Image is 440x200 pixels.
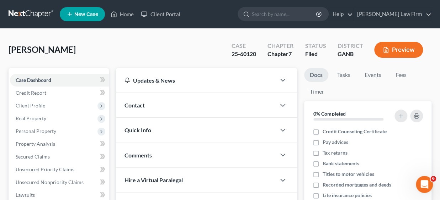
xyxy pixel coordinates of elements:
[267,42,293,50] div: Chapter
[74,12,98,17] span: New Case
[124,127,151,133] span: Quick Info
[337,50,363,58] div: GANB
[337,42,363,50] div: District
[323,181,391,188] span: Recorded mortgages and deeds
[16,77,51,83] span: Case Dashboard
[10,138,109,150] a: Property Analysis
[16,166,74,172] span: Unsecured Priority Claims
[323,192,372,199] span: Life insurance policies
[305,50,326,58] div: Filed
[305,42,326,50] div: Status
[124,102,145,109] span: Contact
[16,115,46,121] span: Real Property
[252,7,317,21] input: Search by name...
[16,192,35,198] span: Lawsuits
[304,68,328,82] a: Docs
[16,128,56,134] span: Personal Property
[323,128,386,135] span: Credit Counseling Certificate
[329,8,353,21] a: Help
[16,154,50,160] span: Secured Claims
[323,139,348,146] span: Pay advices
[354,8,431,21] a: [PERSON_NAME] Law Firm
[323,160,359,167] span: Bank statements
[10,163,109,176] a: Unsecured Priority Claims
[9,44,76,55] span: [PERSON_NAME]
[10,150,109,163] a: Secured Claims
[232,50,256,58] div: 25-60120
[288,50,292,57] span: 7
[124,77,267,84] div: Updates & News
[16,102,45,109] span: Client Profile
[389,68,412,82] a: Fees
[124,152,152,159] span: Comments
[10,176,109,189] a: Unsecured Nonpriority Claims
[16,179,84,185] span: Unsecured Nonpriority Claims
[267,50,293,58] div: Chapter
[10,74,109,87] a: Case Dashboard
[323,149,348,156] span: Tax returns
[323,171,374,178] span: Titles to motor vehicles
[331,68,356,82] a: Tasks
[137,8,184,21] a: Client Portal
[124,177,183,183] span: Hire a Virtual Paralegal
[416,176,433,193] iframe: Intercom live chat
[430,176,436,182] span: 6
[107,8,137,21] a: Home
[10,87,109,99] a: Credit Report
[374,42,423,58] button: Preview
[359,68,387,82] a: Events
[16,90,46,96] span: Credit Report
[16,141,55,147] span: Property Analysis
[232,42,256,50] div: Case
[313,111,345,117] strong: 0% Completed
[304,85,330,99] a: Timer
